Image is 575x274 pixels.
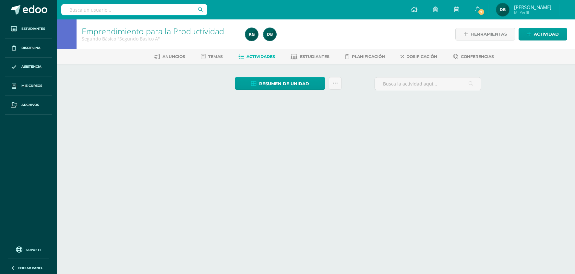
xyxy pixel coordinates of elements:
[5,96,52,115] a: Archivos
[5,76,52,96] a: Mis cursos
[5,39,52,58] a: Disciplina
[8,245,49,254] a: Soporte
[82,26,224,37] a: Emprendimiento para la Productividad
[154,51,185,62] a: Anuncios
[534,28,559,40] span: Actividad
[461,54,494,59] span: Conferencias
[18,266,43,270] span: Cerrar panel
[245,28,258,41] img: e044b199acd34bf570a575bac584e1d1.png
[401,51,437,62] a: Dosificación
[21,102,39,108] span: Archivos
[345,51,385,62] a: Planificación
[375,77,481,90] input: Busca la actividad aquí...
[21,26,45,31] span: Estudiantes
[235,77,325,90] a: Resumen de unidad
[514,4,551,10] span: [PERSON_NAME]
[21,64,42,69] span: Asistencia
[82,27,237,36] h1: Emprendimiento para la Productividad
[21,45,41,51] span: Disciplina
[259,78,309,90] span: Resumen de unidad
[478,8,485,16] span: 2
[263,28,276,41] img: 6d5ad99c5053a67dda1ca5e57dc7edce.png
[514,10,551,15] span: Mi Perfil
[5,58,52,77] a: Asistencia
[208,54,223,59] span: Temas
[455,28,515,40] a: Herramientas
[453,51,494,62] a: Conferencias
[300,54,329,59] span: Estudiantes
[291,51,329,62] a: Estudiantes
[471,28,507,40] span: Herramientas
[238,51,275,62] a: Actividades
[82,36,237,42] div: Segundo Básico 'Segundo Básico A'
[519,28,567,40] a: Actividad
[21,83,42,88] span: Mis cursos
[162,54,185,59] span: Anuncios
[201,51,223,62] a: Temas
[61,4,207,15] input: Busca un usuario...
[246,54,275,59] span: Actividades
[5,19,52,39] a: Estudiantes
[496,3,509,16] img: 6d5ad99c5053a67dda1ca5e57dc7edce.png
[406,54,437,59] span: Dosificación
[352,54,385,59] span: Planificación
[26,247,42,252] span: Soporte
